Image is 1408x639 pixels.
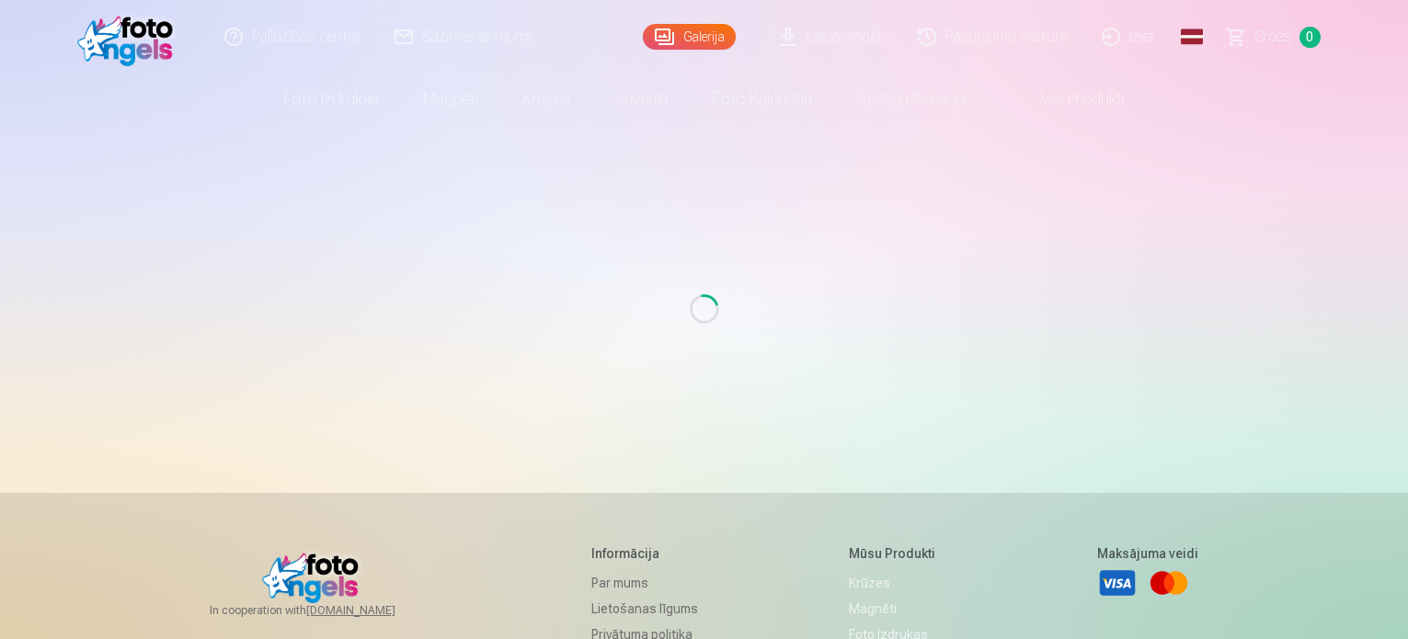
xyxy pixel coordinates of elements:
a: Galerija [643,24,736,50]
a: Par mums [591,570,698,596]
a: Suvenīri [592,74,690,125]
a: Visa [1097,563,1138,603]
a: Mastercard [1149,563,1189,603]
a: [DOMAIN_NAME] [306,603,440,618]
a: Visi produkti [989,74,1147,125]
a: Lietošanas līgums [591,596,698,622]
h5: Maksājuma veidi [1097,544,1198,563]
a: Foto kalendāri [690,74,834,125]
a: Krūzes [849,570,945,596]
a: Foto izdrukas [261,74,401,125]
a: Atslēgu piekariņi [834,74,989,125]
span: In cooperation with [210,603,440,618]
a: Magnēti [849,596,945,622]
span: Grozs [1254,26,1292,48]
a: Magnēti [401,74,500,125]
h5: Informācija [591,544,698,563]
h5: Mūsu produkti [849,544,945,563]
a: Krūzes [500,74,592,125]
span: 0 [1299,27,1321,48]
img: /fa1 [77,7,183,66]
